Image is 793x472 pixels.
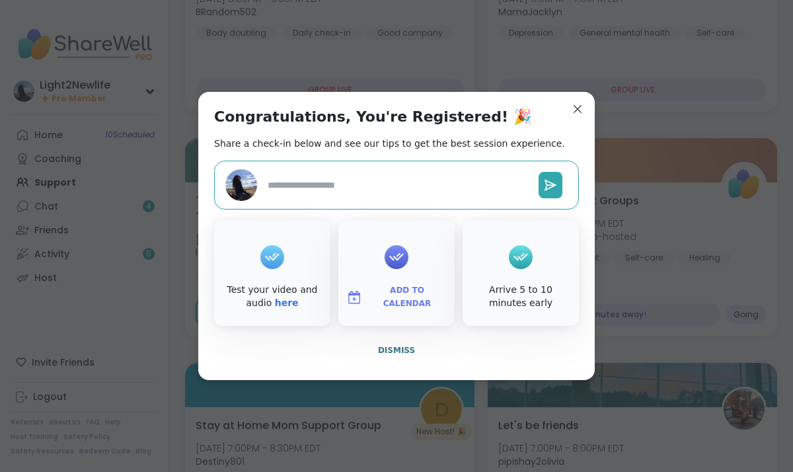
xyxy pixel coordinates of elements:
[225,169,257,201] img: Light2Newlife
[465,284,576,309] div: Arrive 5 to 10 minutes early
[378,346,415,355] span: Dismiss
[214,108,531,126] h1: Congratulations, You're Registered! 🎉
[275,297,299,308] a: here
[214,137,565,150] h2: Share a check-in below and see our tips to get the best session experience.
[214,336,579,364] button: Dismiss
[346,290,362,305] img: ShareWell Logomark
[341,284,452,311] button: Add to Calendar
[217,284,328,309] div: Test your video and audio
[367,284,447,310] span: Add to Calendar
